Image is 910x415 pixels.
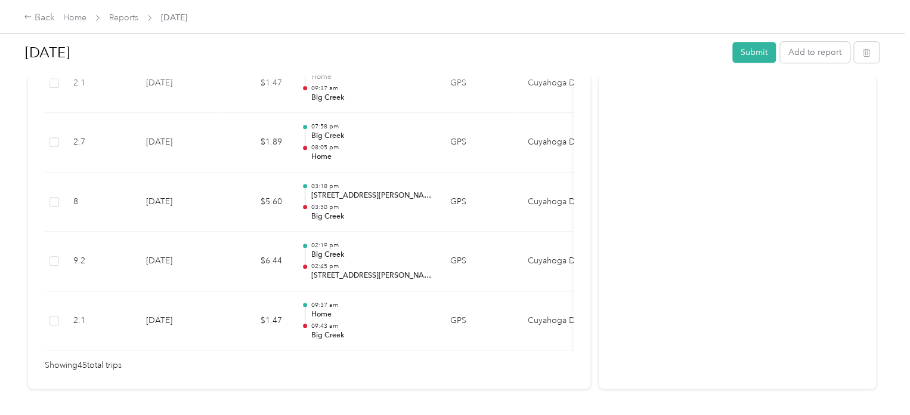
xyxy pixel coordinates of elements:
[311,203,431,211] p: 03:50 pm
[311,270,431,281] p: [STREET_ADDRESS][PERSON_NAME]
[109,13,138,23] a: Reports
[220,291,292,351] td: $1.47
[441,232,518,291] td: GPS
[441,291,518,351] td: GPS
[311,122,431,131] p: 07:58 pm
[311,262,431,270] p: 02:45 pm
[311,93,431,103] p: Big Creek
[161,11,187,24] span: [DATE]
[137,291,220,351] td: [DATE]
[780,42,850,63] button: Add to report
[311,250,431,260] p: Big Creek
[518,113,608,173] td: Cuyahoga DD
[311,143,431,152] p: 08:05 pm
[63,13,86,23] a: Home
[441,113,518,173] td: GPS
[137,113,220,173] td: [DATE]
[441,173,518,232] td: GPS
[64,232,137,291] td: 9.2
[311,330,431,341] p: Big Creek
[843,348,910,415] iframe: Everlance-gr Chat Button Frame
[311,84,431,93] p: 09:37 am
[45,359,122,372] span: Showing 45 total trips
[220,113,292,173] td: $1.89
[311,241,431,250] p: 02:19 pm
[64,113,137,173] td: 2.7
[311,182,431,190] p: 03:18 pm
[311,152,431,162] p: Home
[220,173,292,232] td: $5.60
[732,42,776,63] button: Submit
[137,232,220,291] td: [DATE]
[518,232,608,291] td: Cuyahoga DD
[311,131,431,142] p: Big Creek
[64,173,137,232] td: 8
[64,291,137,351] td: 2.1
[518,173,608,232] td: Cuyahoga DD
[137,173,220,232] td: [DATE]
[311,190,431,201] p: [STREET_ADDRESS][PERSON_NAME]
[311,211,431,222] p: Big Creek
[220,232,292,291] td: $6.44
[518,291,608,351] td: Cuyahoga DD
[311,322,431,330] p: 09:43 am
[311,309,431,320] p: Home
[311,301,431,309] p: 09:37 am
[24,11,55,25] div: Back
[25,38,724,67] h1: Aug 2025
